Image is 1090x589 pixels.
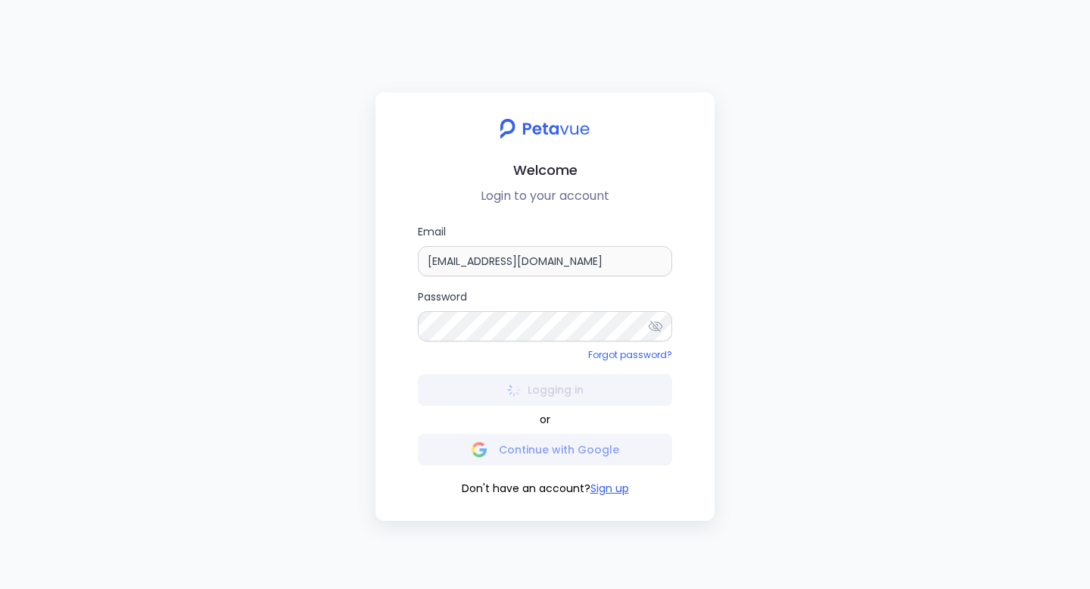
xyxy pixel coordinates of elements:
[490,111,599,147] img: petavue logo
[388,159,702,181] h2: Welcome
[418,288,672,341] label: Password
[418,311,672,341] input: Password
[540,412,550,428] span: or
[462,481,590,497] span: Don't have an account?
[388,187,702,205] p: Login to your account
[418,223,672,276] label: Email
[588,348,672,361] a: Forgot password?
[418,246,672,276] input: Email
[590,481,629,497] button: Sign up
